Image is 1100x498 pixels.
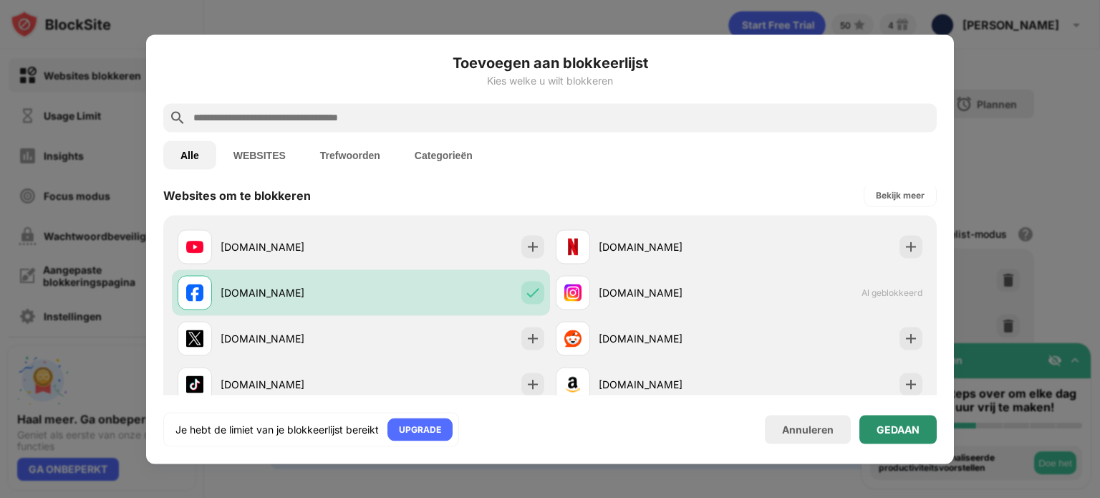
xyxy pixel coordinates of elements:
[163,75,937,86] div: Kies welke u wilt blokkeren
[221,331,361,346] div: [DOMAIN_NAME]
[175,422,379,436] div: Je hebt de limiet van je blokkeerlijst bereikt
[877,423,920,435] div: GEDAAN
[303,140,397,169] button: Trefwoorden
[221,239,361,254] div: [DOMAIN_NAME]
[163,188,311,202] div: Websites om te blokkeren
[163,140,216,169] button: Alle
[564,238,582,255] img: favicons
[564,330,582,347] img: favicons
[564,284,582,301] img: favicons
[782,423,834,436] div: Annuleren
[186,238,203,255] img: favicons
[599,239,739,254] div: [DOMAIN_NAME]
[221,285,361,300] div: [DOMAIN_NAME]
[221,377,361,392] div: [DOMAIN_NAME]
[186,375,203,393] img: favicons
[163,52,937,73] h6: Toevoegen aan blokkeerlijst
[186,330,203,347] img: favicons
[216,140,303,169] button: WEBSITES
[399,422,441,436] div: UPGRADE
[862,287,922,298] span: Al geblokkeerd
[876,188,925,202] div: Bekijk meer
[599,377,739,392] div: [DOMAIN_NAME]
[564,375,582,393] img: favicons
[599,331,739,346] div: [DOMAIN_NAME]
[169,109,186,126] img: search.svg
[599,285,739,300] div: [DOMAIN_NAME]
[186,284,203,301] img: favicons
[397,140,490,169] button: Categorieën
